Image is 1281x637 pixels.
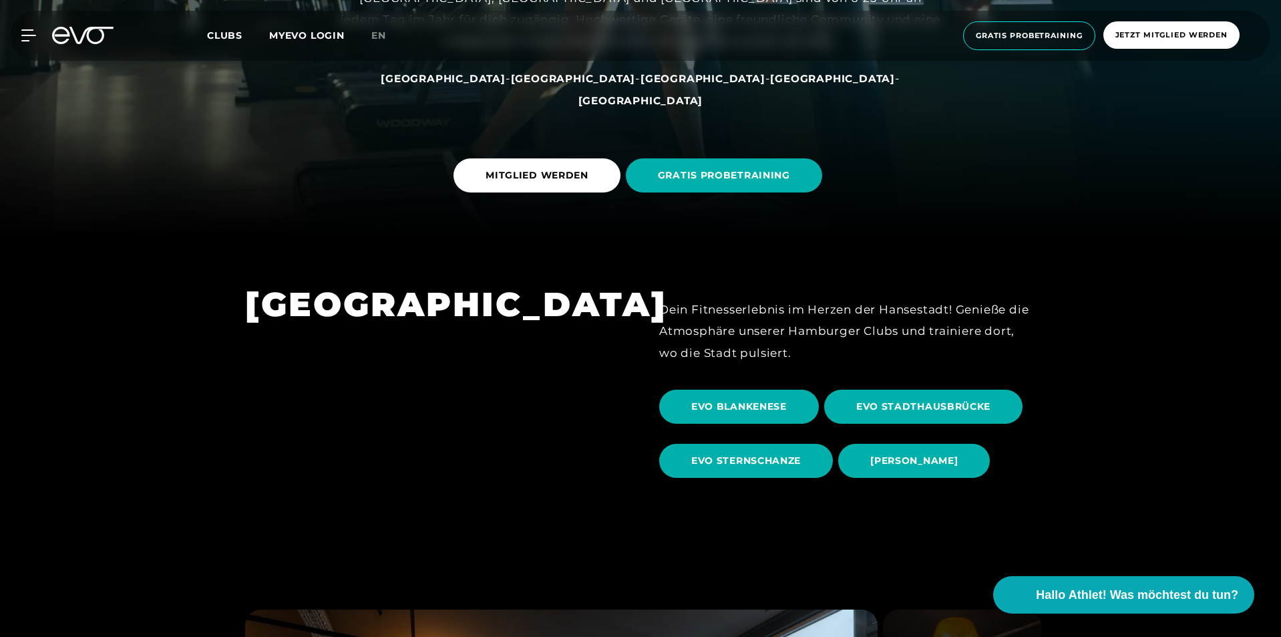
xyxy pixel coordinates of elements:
[870,454,958,468] span: [PERSON_NAME]
[838,434,995,488] a: [PERSON_NAME]
[659,380,824,434] a: EVO BLANKENESE
[691,454,801,468] span: EVO STERNSCHANZE
[976,30,1083,41] span: Gratis Probetraining
[511,72,636,85] span: [GEOGRAPHIC_DATA]
[659,434,838,488] a: EVO STERNSCHANZE
[207,29,269,41] a: Clubs
[959,21,1099,50] a: Gratis Probetraining
[1115,29,1228,41] span: Jetzt Mitglied werden
[856,400,990,414] span: EVO STADTHAUSBRÜCKE
[640,72,765,85] a: [GEOGRAPHIC_DATA]
[824,380,1028,434] a: EVO STADTHAUSBRÜCKE
[993,576,1254,614] button: Hallo Athlet! Was möchtest du tun?
[381,72,506,85] a: [GEOGRAPHIC_DATA]
[658,168,790,182] span: GRATIS PROBETRAINING
[691,400,787,414] span: EVO BLANKENESE
[381,72,506,85] span: [GEOGRAPHIC_DATA]
[340,68,941,111] div: - - - -
[486,168,588,182] span: MITGLIED WERDEN
[578,94,703,107] a: [GEOGRAPHIC_DATA]
[770,72,895,85] span: [GEOGRAPHIC_DATA]
[207,29,242,41] span: Clubs
[245,283,622,326] h1: [GEOGRAPHIC_DATA]
[640,72,765,85] span: [GEOGRAPHIC_DATA]
[1036,586,1238,604] span: Hallo Athlet! Was möchtest du tun?
[511,72,636,85] a: [GEOGRAPHIC_DATA]
[453,148,626,203] a: MITGLIED WERDEN
[371,28,402,43] a: en
[371,29,386,41] span: en
[1099,21,1244,50] a: Jetzt Mitglied werden
[659,299,1036,364] div: Dein Fitnesserlebnis im Herzen der Hansestadt! Genieße die Atmosphäre unserer Hamburger Clubs und...
[269,29,345,41] a: MYEVO LOGIN
[770,72,895,85] a: [GEOGRAPHIC_DATA]
[626,148,828,203] a: GRATIS PROBETRAINING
